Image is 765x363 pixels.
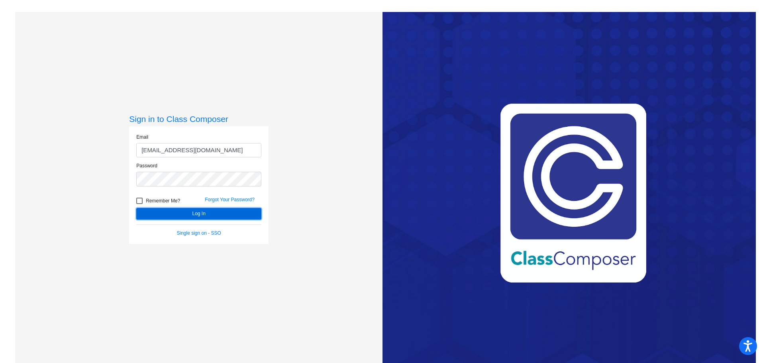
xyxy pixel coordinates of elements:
[146,196,180,206] span: Remember Me?
[177,230,221,236] a: Single sign on - SSO
[136,133,148,141] label: Email
[136,208,261,220] button: Log In
[136,162,157,169] label: Password
[129,114,269,124] h3: Sign in to Class Composer
[205,197,255,202] a: Forgot Your Password?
